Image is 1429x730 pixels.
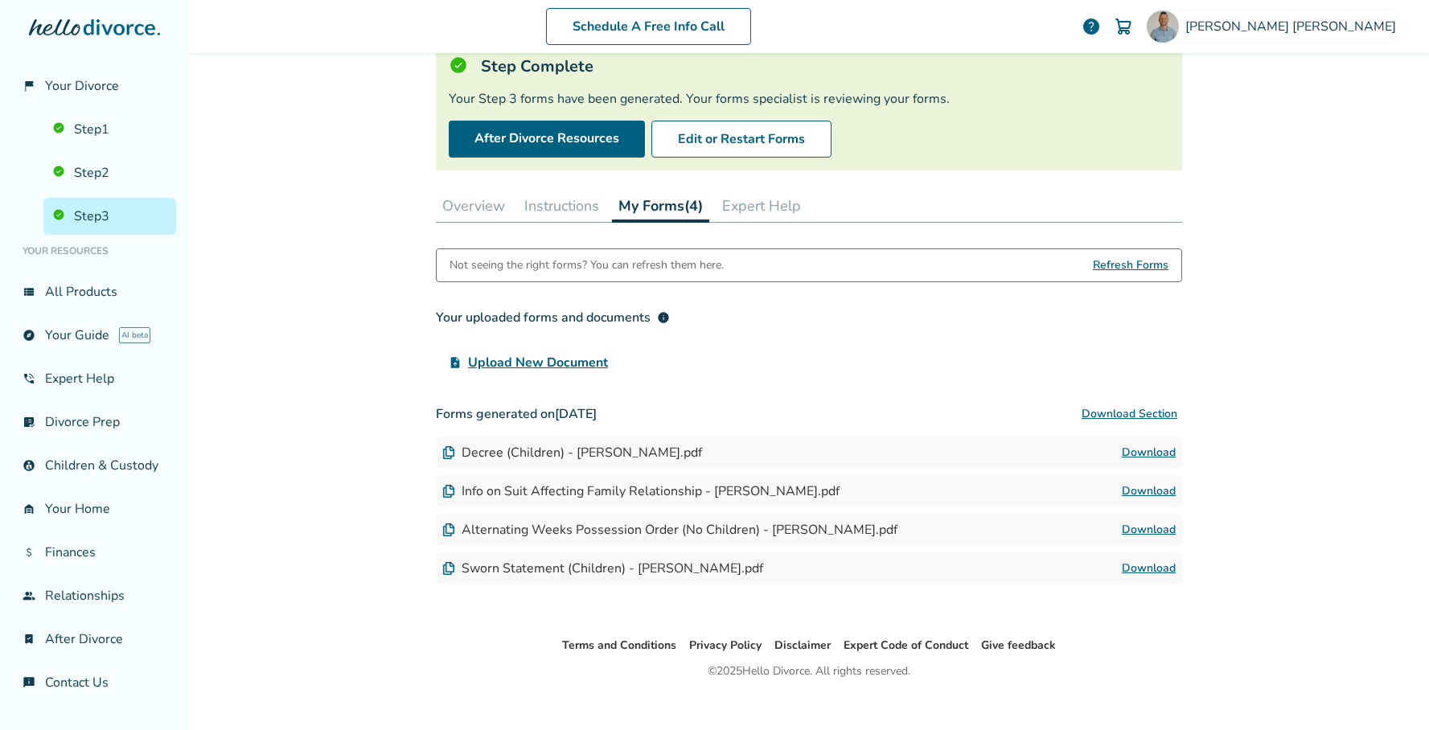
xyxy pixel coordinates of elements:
[1093,249,1168,281] span: Refresh Forms
[562,638,676,653] a: Terms and Conditions
[13,664,176,701] a: chat_infoContact Us
[449,356,462,369] span: upload_file
[1147,10,1179,43] img: Michael Scobey
[1082,17,1101,36] a: help
[442,562,455,575] img: Document
[442,446,455,459] img: Document
[43,111,176,148] a: Step1
[449,90,1169,108] div: Your Step 3 forms have been generated. Your forms specialist is reviewing your forms.
[436,308,670,327] div: Your uploaded forms and documents
[442,560,763,577] div: Sworn Statement (Children) - [PERSON_NAME].pdf
[716,190,807,222] button: Expert Help
[23,372,35,385] span: phone_in_talk
[450,249,724,281] div: Not seeing the right forms? You can refresh them here.
[23,329,35,342] span: explore
[1122,482,1176,501] a: Download
[436,398,1182,430] h3: Forms generated on [DATE]
[23,80,35,92] span: flag_2
[468,353,608,372] span: Upload New Document
[657,311,670,324] span: info
[13,273,176,310] a: view_listAll Products
[13,68,176,105] a: flag_2Your Divorce
[23,416,35,429] span: list_alt_check
[23,589,35,602] span: group
[13,317,176,354] a: exploreYour GuideAI beta
[23,285,35,298] span: view_list
[442,444,702,461] div: Decree (Children) - [PERSON_NAME].pdf
[1114,17,1133,36] img: Cart
[612,190,709,223] button: My Forms(4)
[442,521,897,539] div: Alternating Weeks Possession Order (No Children) - [PERSON_NAME].pdf
[436,190,511,222] button: Overview
[1122,443,1176,462] a: Download
[689,638,762,653] a: Privacy Policy
[981,636,1056,655] li: Give feedback
[23,502,35,515] span: garage_home
[23,459,35,472] span: account_child
[442,523,455,536] img: Document
[1185,18,1402,35] span: [PERSON_NAME] [PERSON_NAME]
[13,490,176,527] a: garage_homeYour Home
[774,636,831,655] li: Disclaimer
[1349,653,1429,730] iframe: Chat Widget
[13,235,176,267] li: Your Resources
[23,633,35,646] span: bookmark_check
[518,190,606,222] button: Instructions
[23,546,35,559] span: attach_money
[13,447,176,484] a: account_childChildren & Custody
[449,121,645,158] a: After Divorce Resources
[13,534,176,571] a: attach_moneyFinances
[708,662,910,681] div: © 2025 Hello Divorce. All rights reserved.
[1077,398,1182,430] button: Download Section
[651,121,832,158] button: Edit or Restart Forms
[481,55,593,77] h5: Step Complete
[13,621,176,658] a: bookmark_checkAfter Divorce
[43,198,176,235] a: Step3
[1122,559,1176,578] a: Download
[13,404,176,441] a: list_alt_checkDivorce Prep
[1122,520,1176,539] a: Download
[546,8,751,45] a: Schedule A Free Info Call
[442,485,455,498] img: Document
[13,360,176,397] a: phone_in_talkExpert Help
[23,676,35,689] span: chat_info
[13,577,176,614] a: groupRelationships
[119,327,150,343] span: AI beta
[43,154,176,191] a: Step2
[45,77,119,95] span: Your Divorce
[844,638,968,653] a: Expert Code of Conduct
[442,482,840,500] div: Info on Suit Affecting Family Relationship - [PERSON_NAME].pdf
